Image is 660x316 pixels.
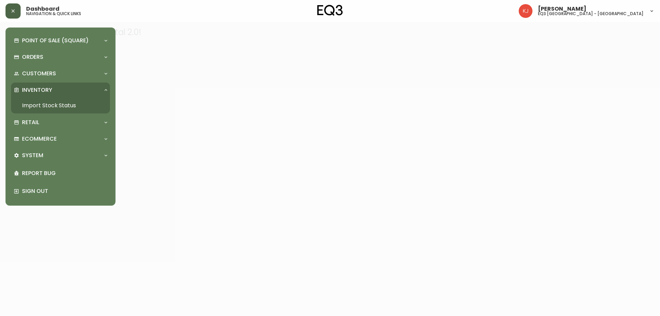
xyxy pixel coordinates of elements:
img: logo [317,5,343,16]
h5: navigation & quick links [26,12,81,16]
span: Dashboard [26,6,59,12]
p: Sign Out [22,187,107,195]
div: System [11,148,110,163]
img: 24a625d34e264d2520941288c4a55f8e [519,4,532,18]
p: Point of Sale (Square) [22,37,89,44]
p: Customers [22,70,56,77]
div: Inventory [11,83,110,98]
div: Orders [11,50,110,65]
p: Report Bug [22,170,107,177]
div: Customers [11,66,110,81]
p: Ecommerce [22,135,57,143]
div: Point of Sale (Square) [11,33,110,48]
div: Ecommerce [11,131,110,146]
h5: eq3 [GEOGRAPHIC_DATA] - [GEOGRAPHIC_DATA] [538,12,643,16]
p: Retail [22,119,39,126]
a: Import Stock Status [11,98,110,113]
p: System [22,152,43,159]
p: Inventory [22,86,52,94]
div: Sign Out [11,182,110,200]
span: [PERSON_NAME] [538,6,586,12]
p: Orders [22,53,43,61]
div: Report Bug [11,164,110,182]
div: Retail [11,115,110,130]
